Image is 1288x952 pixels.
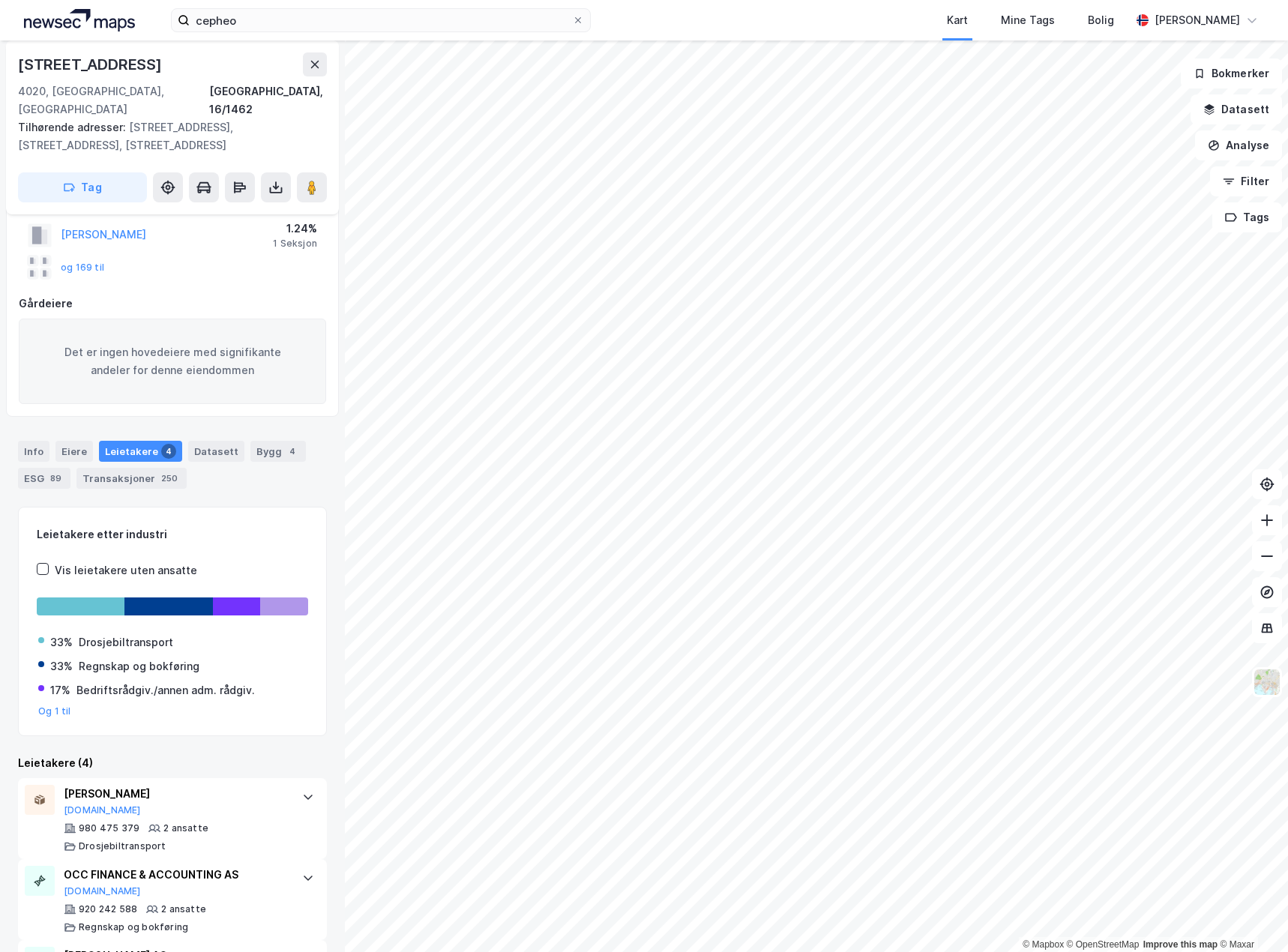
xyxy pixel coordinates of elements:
[1191,94,1282,124] button: Datasett
[18,754,327,772] div: Leietakere (4)
[50,681,70,699] div: 17%
[158,471,181,486] div: 250
[50,657,73,675] div: 33%
[1088,11,1114,29] div: Bolig
[50,633,73,651] div: 33%
[37,525,308,543] div: Leietakere etter industri
[190,9,572,31] input: Søk på adresse, matrikkel, gårdeiere, leietakere eller personer
[1195,130,1282,160] button: Analyse
[1067,939,1140,950] a: OpenStreetMap
[24,9,135,31] img: logo.a4113a55bc3d86da70a041830d287a7e.svg
[47,471,64,486] div: 89
[79,657,199,675] div: Regnskap og bokføring
[18,441,49,462] div: Info
[188,441,244,462] div: Datasett
[38,705,71,717] button: Og 1 til
[273,238,317,250] div: 1 Seksjon
[273,220,317,238] div: 1.24%
[99,441,182,462] div: Leietakere
[18,468,70,489] div: ESG
[19,295,326,313] div: Gårdeiere
[79,903,137,915] div: 920 242 588
[1213,880,1288,952] div: Kontrollprogram for chat
[1155,11,1240,29] div: [PERSON_NAME]
[19,319,326,404] div: Det er ingen hovedeiere med signifikante andeler for denne eiendommen
[18,82,209,118] div: 4020, [GEOGRAPHIC_DATA], [GEOGRAPHIC_DATA]
[1023,939,1064,950] a: Mapbox
[55,441,93,462] div: Eiere
[163,822,208,834] div: 2 ansatte
[1210,166,1282,196] button: Filter
[1253,668,1281,696] img: Z
[250,441,306,462] div: Bygg
[18,118,315,154] div: [STREET_ADDRESS], [STREET_ADDRESS], [STREET_ADDRESS]
[18,172,147,202] button: Tag
[1212,202,1282,232] button: Tags
[1181,58,1282,88] button: Bokmerker
[76,681,255,699] div: Bedriftsrådgiv./annen adm. rådgiv.
[18,121,129,133] span: Tilhørende adresser:
[209,82,327,118] div: [GEOGRAPHIC_DATA], 16/1462
[64,804,141,816] button: [DOMAIN_NAME]
[947,11,968,29] div: Kart
[79,633,173,651] div: Drosjebiltransport
[161,903,206,915] div: 2 ansatte
[1001,11,1055,29] div: Mine Tags
[18,52,165,76] div: [STREET_ADDRESS]
[64,866,287,884] div: OCC FINANCE & ACCOUNTING AS
[79,840,166,852] div: Drosjebiltransport
[1143,939,1218,950] a: Improve this map
[64,785,287,803] div: [PERSON_NAME]
[79,822,139,834] div: 980 475 379
[285,444,300,459] div: 4
[76,468,187,489] div: Transaksjoner
[64,885,141,897] button: [DOMAIN_NAME]
[161,444,176,459] div: 4
[79,921,188,933] div: Regnskap og bokføring
[1213,880,1288,952] iframe: Chat Widget
[55,561,197,579] div: Vis leietakere uten ansatte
